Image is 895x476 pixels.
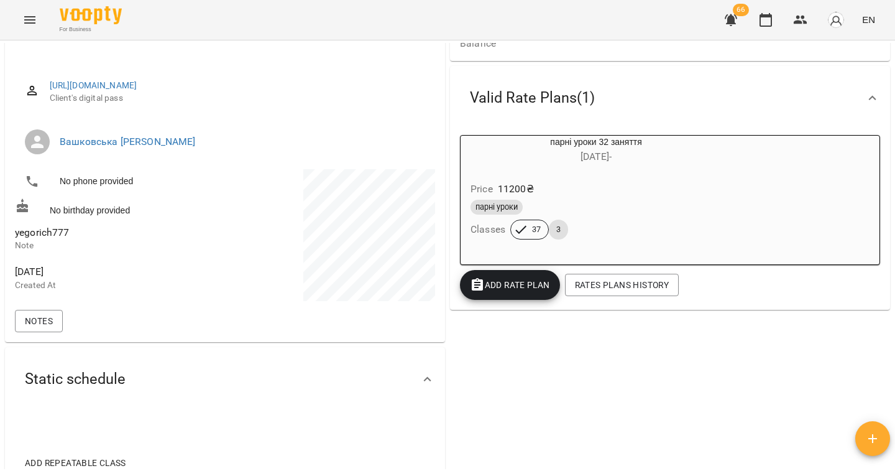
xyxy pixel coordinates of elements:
h6: Classes [470,221,505,238]
button: парні уроки 32 заняття[DATE]- Price11200₴парні урокиClasses373 [461,136,732,254]
h6: Price [470,180,493,198]
button: Menu [15,5,45,35]
span: Client's digital pass [50,92,425,105]
img: avatar_s.png [827,11,845,29]
img: Voopty Logo [60,6,122,24]
span: EN [862,13,875,26]
p: 11200 ₴ [498,182,534,197]
span: 3 [549,224,568,235]
span: Balance [460,36,769,51]
p: Note [15,240,223,252]
span: Rates Plans History [575,278,669,292]
span: [DATE] - [581,151,612,162]
a: [URL][DOMAIN_NAME] [50,80,137,90]
div: Static schedule [5,347,445,411]
span: yegorich777 [15,226,70,238]
span: Add repeatable class [25,455,126,470]
button: Add repeatable class [20,452,131,474]
span: Notes [25,314,53,329]
div: No birthday provided [12,196,225,219]
span: парні уроки [470,202,523,213]
span: Static schedule [25,370,126,389]
p: Created At [15,279,223,292]
button: Add Rate plan [460,270,560,300]
a: Вашковська [PERSON_NAME] [60,136,196,147]
span: [DATE] [15,264,223,279]
button: Rates Plans History [565,274,679,296]
div: парні уроки 32 заняття [461,136,732,166]
li: No phone provided [15,169,223,194]
span: Add Rate plan [470,278,550,292]
span: Valid Rate Plans ( 1 ) [470,88,595,108]
span: 66 [733,4,749,16]
button: EN [857,8,880,31]
div: Valid Rate Plans(1) [450,66,890,130]
span: For Business [60,26,122,34]
button: Notes [15,310,63,332]
span: 37 [525,224,548,235]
